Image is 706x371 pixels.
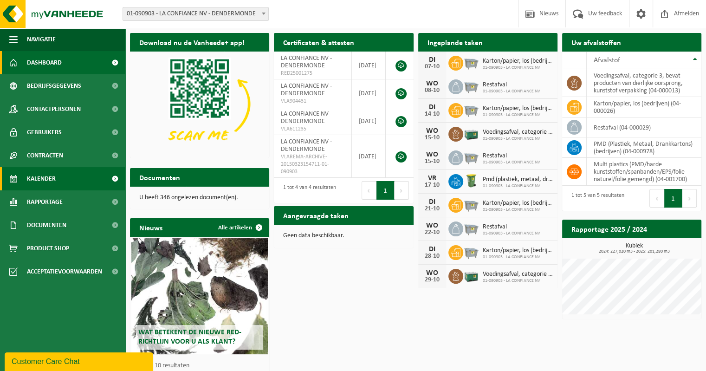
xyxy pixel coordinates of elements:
[463,125,479,141] img: PB-LB-0680-HPE-GN-01
[463,196,479,212] img: WB-2500-GAL-GY-01
[138,329,241,345] span: Wat betekent de nieuwe RED-richtlijn voor u als klant?
[423,111,441,117] div: 14-10
[283,233,404,239] p: Geen data beschikbaar.
[281,138,332,153] span: LA CONFIANCE NV - DENDERMONDE
[483,271,553,278] span: Voedingsafval, categorie 3, bevat producten van dierlijke oorsprong, kunststof v...
[483,58,553,65] span: Karton/papier, los (bedrijven)
[567,249,701,254] span: 2024: 227,020 m3 - 2025: 201,280 m3
[281,111,332,125] span: LA CONFIANCE NV - DENDERMONDE
[27,98,81,121] span: Contactpersonen
[423,104,441,111] div: DI
[483,65,553,71] span: 01-090903 - LA CONFIANCE NV
[423,175,441,182] div: VR
[463,220,479,236] img: WB-2500-GAL-GY-01
[562,220,656,238] h2: Rapportage 2025 / 2024
[587,137,701,158] td: PMD (Plastiek, Metaal, Drankkartons) (bedrijven) (04-000978)
[274,206,358,224] h2: Aangevraagde taken
[483,129,553,136] span: Voedingsafval, categorie 3, bevat producten van dierlijke oorsprong, kunststof v...
[423,222,441,229] div: WO
[463,149,479,165] img: WB-2500-GAL-GY-01
[587,69,701,97] td: voedingsafval, categorie 3, bevat producten van dierlijke oorsprong, kunststof verpakking (04-000...
[27,121,62,144] span: Gebruikers
[423,64,441,70] div: 07-10
[423,269,441,277] div: WO
[483,254,553,260] span: 01-090903 - LA CONFIANCE NV
[352,52,386,79] td: [DATE]
[423,182,441,189] div: 17-10
[274,33,363,51] h2: Certificaten & attesten
[423,246,441,253] div: DI
[463,78,479,94] img: WB-2500-GAL-GY-01
[352,107,386,135] td: [DATE]
[423,277,441,283] div: 29-10
[483,112,553,118] span: 01-090903 - LA CONFIANCE NV
[463,54,479,70] img: WB-2500-GAL-GY-01
[483,278,553,284] span: 01-090903 - LA CONFIANCE NV
[562,33,630,51] h2: Uw afvalstoffen
[483,81,540,89] span: Restafval
[27,51,62,74] span: Dashboard
[27,237,69,260] span: Product Shop
[483,152,540,160] span: Restafval
[27,74,81,98] span: Bedrijfsgegevens
[483,200,553,207] span: Karton/papier, los (bedrijven)
[463,102,479,117] img: WB-2500-GAL-GY-01
[423,56,441,64] div: DI
[27,214,66,237] span: Documenten
[587,158,701,186] td: multi plastics (PMD/harde kunststoffen/spanbanden/EPS/folie naturel/folie gemengd) (04-001700)
[423,80,441,87] div: WO
[27,190,63,214] span: Rapportage
[139,195,260,201] p: U heeft 346 ongelezen document(en).
[352,79,386,107] td: [DATE]
[483,176,553,183] span: Pmd (plastiek, metaal, drankkartons) (bedrijven)
[281,153,344,176] span: VLAREMA-ARCHIVE-20150323154711-01-090903
[131,238,268,354] a: Wat betekent de nieuwe RED-richtlijn voor u als klant?
[423,253,441,260] div: 28-10
[483,207,553,213] span: 01-090903 - LA CONFIANCE NV
[463,173,479,189] img: WB-0240-HPE-GN-50
[682,189,697,208] button: Next
[27,167,56,190] span: Kalender
[418,33,492,51] h2: Ingeplande taken
[423,87,441,94] div: 08-10
[664,189,682,208] button: 1
[483,105,553,112] span: Karton/papier, los (bedrijven)
[139,363,265,369] p: 1 van 10 resultaten
[463,244,479,260] img: WB-2500-GAL-GY-01
[130,33,254,51] h2: Download nu de Vanheede+ app!
[632,238,700,256] a: Bekijk rapportage
[27,28,56,51] span: Navigatie
[423,158,441,165] div: 15-10
[130,52,269,156] img: Download de VHEPlus App
[281,55,332,69] span: LA CONFIANCE NV - DENDERMONDE
[483,231,540,236] span: 01-090903 - LA CONFIANCE NV
[123,7,269,21] span: 01-090903 - LA CONFIANCE NV - DENDERMONDE
[281,70,344,77] span: RED25001275
[352,135,386,178] td: [DATE]
[423,127,441,135] div: WO
[567,243,701,254] h3: Kubiek
[395,181,409,200] button: Next
[483,183,553,189] span: 01-090903 - LA CONFIANCE NV
[483,89,540,94] span: 01-090903 - LA CONFIANCE NV
[130,168,189,186] h2: Documenten
[423,198,441,206] div: DI
[281,98,344,105] span: VLA904431
[483,223,540,231] span: Restafval
[483,247,553,254] span: Karton/papier, los (bedrijven)
[279,180,336,201] div: 1 tot 4 van 4 resultaten
[5,351,155,371] iframe: chat widget
[281,125,344,133] span: VLA611235
[376,181,395,200] button: 1
[423,135,441,141] div: 15-10
[27,144,63,167] span: Contracten
[423,229,441,236] div: 22-10
[281,83,332,97] span: LA CONFIANCE NV - DENDERMONDE
[27,260,102,283] span: Acceptatievoorwaarden
[567,188,624,208] div: 1 tot 5 van 5 resultaten
[483,136,553,142] span: 01-090903 - LA CONFIANCE NV
[423,151,441,158] div: WO
[130,218,172,236] h2: Nieuws
[483,160,540,165] span: 01-090903 - LA CONFIANCE NV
